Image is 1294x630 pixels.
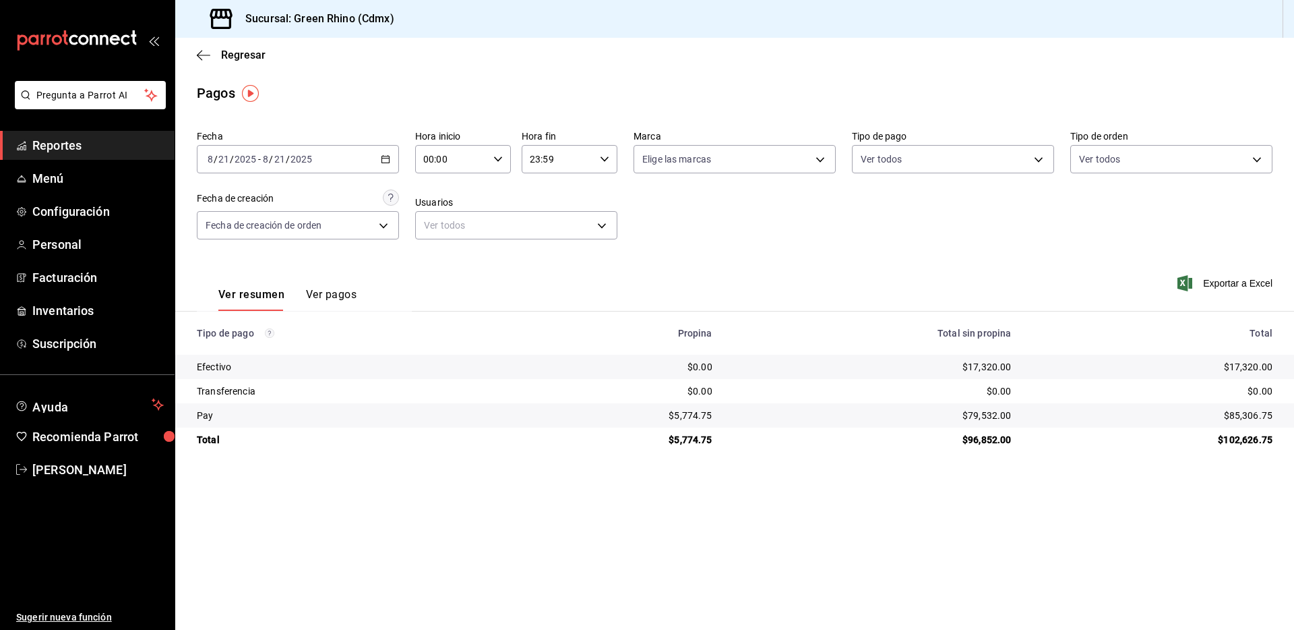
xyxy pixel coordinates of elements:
div: $5,774.75 [530,409,712,422]
div: Propina [530,328,712,339]
div: $79,532.00 [734,409,1012,422]
input: -- [207,154,214,165]
span: Personal [32,235,164,254]
div: Tipo de pago [197,328,509,339]
span: / [269,154,273,165]
h3: Sucursal: Green Rhino (Cdmx) [235,11,394,27]
input: -- [218,154,230,165]
label: Hora inicio [415,132,511,141]
svg: Los pagos realizados con Pay y otras terminales son montos brutos. [265,328,274,338]
span: Menú [32,169,164,188]
span: Ayuda [32,397,146,413]
div: $17,320.00 [1033,360,1272,374]
div: $0.00 [530,360,712,374]
span: Fecha de creación de orden [206,219,321,232]
div: Total [1033,328,1272,339]
span: Sugerir nueva función [16,610,164,625]
span: Suscripción [32,335,164,353]
button: Ver pagos [306,288,357,311]
label: Usuarios [415,198,617,207]
div: Efectivo [197,360,509,374]
span: [PERSON_NAME] [32,461,164,479]
label: Tipo de orden [1070,132,1272,141]
span: Configuración [32,202,164,221]
button: Exportar a Excel [1180,275,1272,291]
a: Pregunta a Parrot AI [9,98,166,112]
img: Tooltip marker [242,85,259,102]
span: Inventarios [32,302,164,320]
span: Ver todos [1079,152,1120,166]
span: Regresar [221,49,266,61]
button: Ver resumen [218,288,284,311]
label: Marca [634,132,836,141]
div: $17,320.00 [734,360,1012,374]
input: -- [274,154,286,165]
span: Ver todos [861,152,902,166]
div: $0.00 [734,384,1012,398]
div: $102,626.75 [1033,433,1272,447]
input: -- [262,154,269,165]
div: $0.00 [1033,384,1272,398]
button: Regresar [197,49,266,61]
div: Total sin propina [734,328,1012,339]
label: Hora fin [522,132,617,141]
div: navigation tabs [218,288,357,311]
div: Total [197,433,509,447]
input: ---- [234,154,257,165]
span: Pregunta a Parrot AI [36,88,145,103]
div: $96,852.00 [734,433,1012,447]
span: Recomienda Parrot [32,428,164,446]
span: Reportes [32,136,164,154]
span: / [230,154,234,165]
label: Fecha [197,132,399,141]
div: $5,774.75 [530,433,712,447]
div: Transferencia [197,384,509,398]
span: Facturación [32,268,164,287]
button: open_drawer_menu [148,35,159,46]
div: Ver todos [415,211,617,239]
button: Pregunta a Parrot AI [15,81,166,109]
span: - [258,154,261,165]
span: Elige las marcas [642,152,711,166]
label: Tipo de pago [852,132,1054,141]
span: / [286,154,290,165]
input: ---- [290,154,313,165]
div: Pagos [197,83,235,103]
div: $85,306.75 [1033,409,1272,422]
div: Fecha de creación [197,192,274,206]
div: Pay [197,409,509,422]
span: / [214,154,218,165]
div: $0.00 [530,384,712,398]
